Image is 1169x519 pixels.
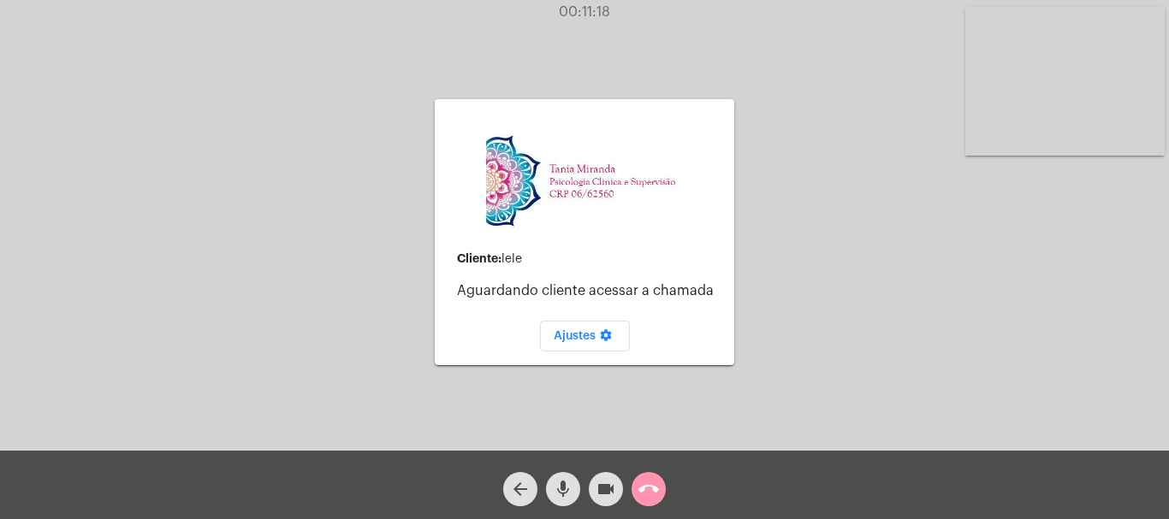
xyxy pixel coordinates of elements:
button: Ajustes [540,321,630,351]
mat-icon: videocam [596,479,616,499]
mat-icon: call_end [638,479,659,499]
div: lele [457,252,721,266]
mat-icon: arrow_back [510,479,531,499]
p: Aguardando cliente acessar a chamada [457,283,721,298]
strong: Cliente: [457,252,501,264]
span: 00:11:18 [559,5,610,19]
mat-icon: settings [596,328,616,349]
img: 82f91219-cc54-a9e9-c892-318f5ec67ab1.jpg [486,131,683,231]
span: Ajustes [554,330,616,342]
mat-icon: mic [553,479,573,499]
